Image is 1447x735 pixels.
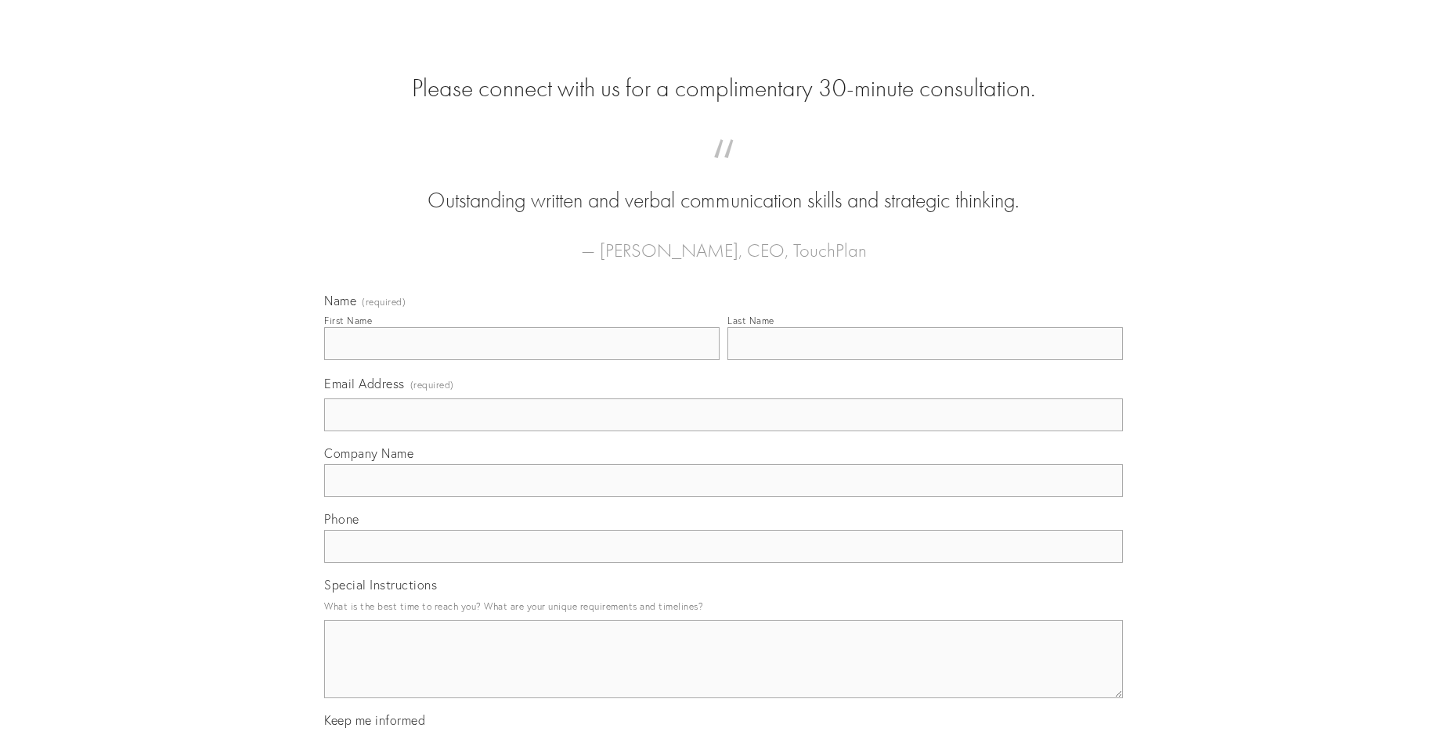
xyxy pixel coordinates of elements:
div: Last Name [727,315,774,326]
blockquote: Outstanding written and verbal communication skills and strategic thinking. [349,155,1098,216]
span: Name [324,293,356,308]
span: Keep me informed [324,712,425,728]
span: (required) [362,297,406,307]
p: What is the best time to reach you? What are your unique requirements and timelines? [324,596,1123,617]
div: First Name [324,315,372,326]
span: Special Instructions [324,577,437,593]
figcaption: — [PERSON_NAME], CEO, TouchPlan [349,216,1098,266]
span: Email Address [324,376,405,391]
span: Company Name [324,445,413,461]
span: (required) [410,374,454,395]
span: “ [349,155,1098,186]
span: Phone [324,511,359,527]
h2: Please connect with us for a complimentary 30-minute consultation. [324,74,1123,103]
